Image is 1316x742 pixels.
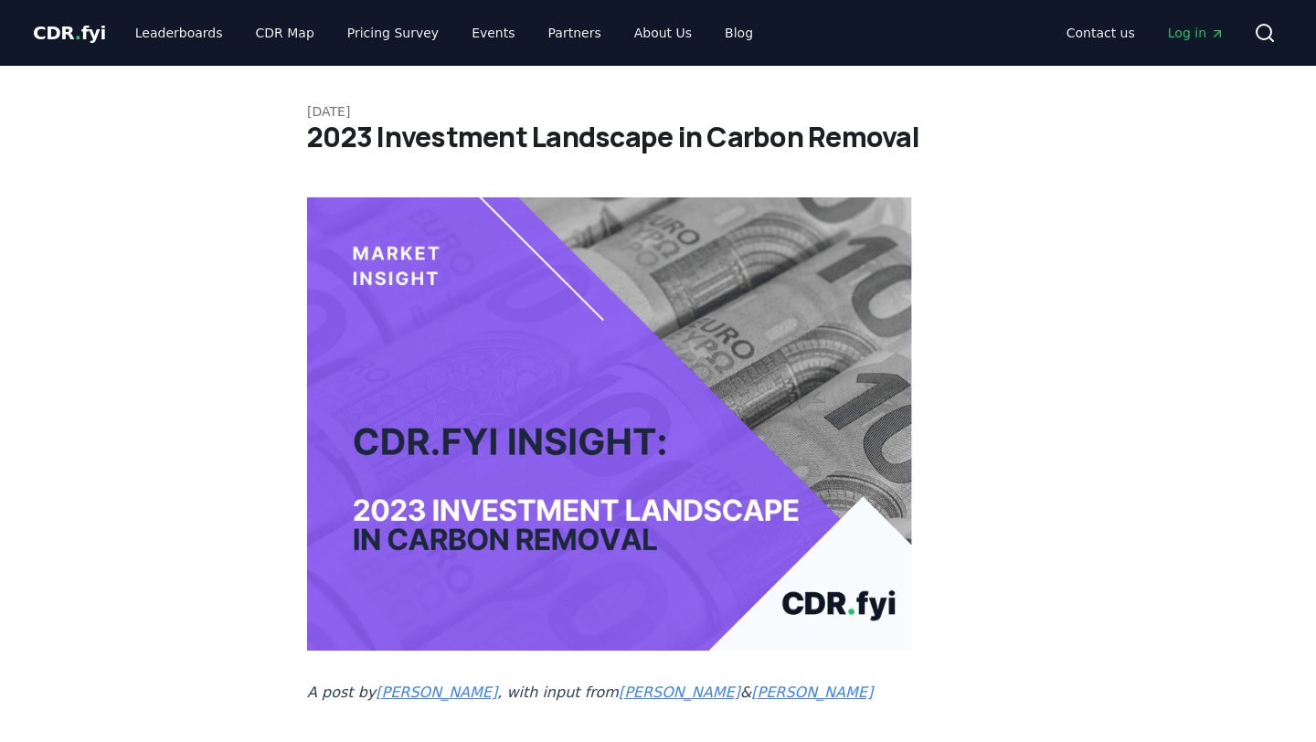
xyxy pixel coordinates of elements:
a: Partners [534,16,616,49]
nav: Main [1052,16,1239,49]
a: Log in [1153,16,1239,49]
a: Blog [710,16,768,49]
a: Contact us [1052,16,1150,49]
a: CDR.fyi [33,20,106,46]
a: Pricing Survey [333,16,453,49]
img: blog post image [307,197,912,651]
h1: 2023 Investment Landscape in Carbon Removal [307,121,1009,154]
p: [DATE] [307,102,1009,121]
span: CDR fyi [33,22,106,44]
a: CDR Map [241,16,329,49]
a: [PERSON_NAME] [751,684,873,701]
a: [PERSON_NAME] [619,684,740,701]
nav: Main [121,16,768,49]
a: [PERSON_NAME] [376,684,497,701]
em: A post by , with input from & [307,684,873,701]
a: Leaderboards [121,16,238,49]
span: . [75,22,81,44]
a: Events [457,16,529,49]
span: Log in [1168,24,1225,42]
a: About Us [620,16,706,49]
